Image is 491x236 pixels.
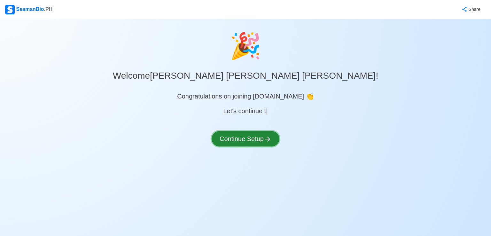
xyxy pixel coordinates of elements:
[177,91,314,101] div: Congratulations on joining [DOMAIN_NAME] 👏
[5,5,15,14] img: Logo
[44,6,53,12] span: .PH
[455,3,486,16] button: Share
[230,27,261,65] div: celebrate
[212,131,279,146] button: Continue Setup
[5,5,52,14] div: SeamanBio
[113,65,378,81] h3: Welcome [PERSON_NAME] [PERSON_NAME] [PERSON_NAME] !
[223,106,268,116] div: Let's continue t
[266,106,268,116] span: |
